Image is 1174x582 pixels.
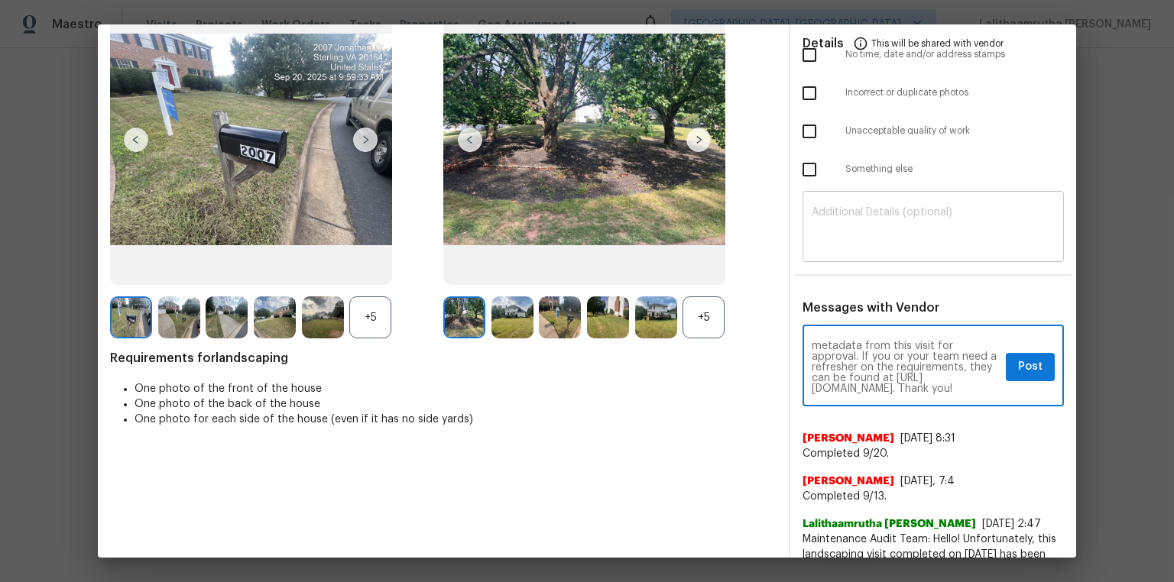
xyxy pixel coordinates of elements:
div: Something else [790,150,1076,189]
span: Completed 9/13. [803,489,1064,504]
div: Unacceptable quality of work [790,112,1076,150]
span: Messages with Vendor [803,302,939,314]
img: right-chevron-button-url [686,128,711,152]
img: right-chevron-button-url [353,128,378,152]
span: Completed 9/20. [803,446,1064,461]
button: Post [1006,353,1055,381]
span: [PERSON_NAME] [803,474,894,489]
img: left-chevron-button-url [124,128,148,152]
img: left-chevron-button-url [458,128,482,152]
div: +5 [683,296,725,338]
li: One photo for each side of the house (even if it has no side yards) [135,412,777,427]
div: Incorrect or duplicate photos [790,74,1076,112]
li: One photo of the front of the house [135,381,777,396]
span: Incorrect or duplicate photos [845,86,1064,99]
span: [DATE], 7:4 [900,476,955,487]
span: Something else [845,163,1064,176]
li: One photo of the back of the house [135,396,777,412]
span: [DATE] 8:31 [900,433,955,444]
span: Lalithaamrutha [PERSON_NAME] [803,516,976,532]
span: [PERSON_NAME] [803,431,894,446]
span: Post [1018,357,1043,377]
textarea: Maintenance Audit Team: Hello! Unfortunately this landscaping visit completed on [DATE] has been ... [812,341,1000,394]
span: [DATE] 2:47 [982,519,1041,529]
span: Requirements for landscaping [110,351,777,366]
div: +5 [349,296,391,338]
span: Unacceptable quality of work [845,124,1064,137]
span: This will be shared with vendor [871,24,1004,61]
